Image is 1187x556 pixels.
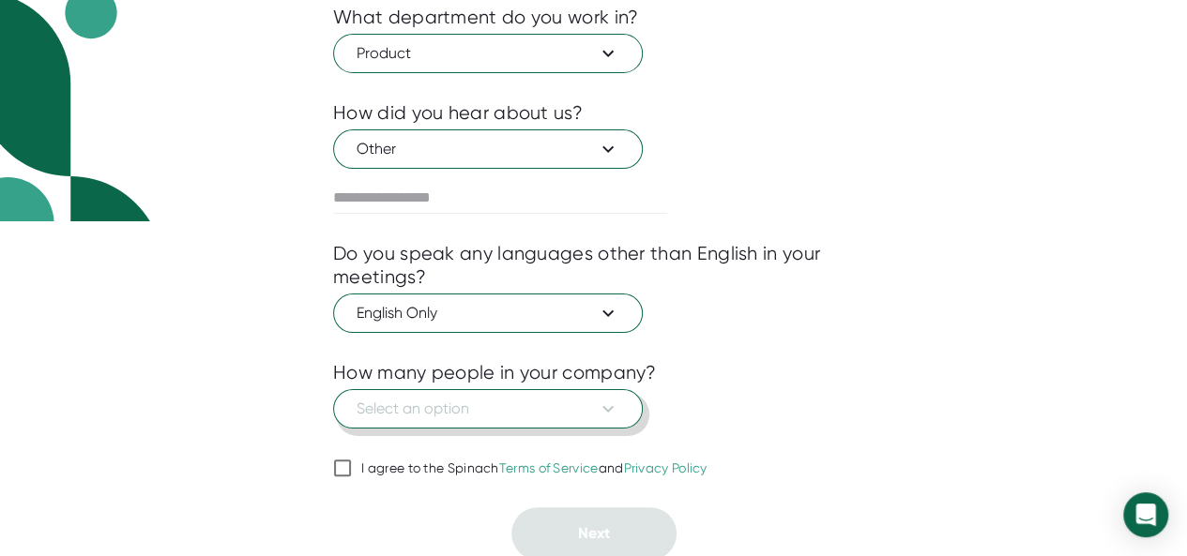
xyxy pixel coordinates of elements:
[333,129,643,169] button: Other
[578,524,610,542] span: Next
[333,242,854,289] div: Do you speak any languages other than English in your meetings?
[333,34,643,73] button: Product
[357,398,619,420] span: Select an option
[1123,492,1168,537] div: Open Intercom Messenger
[357,302,619,324] span: English Only
[357,138,619,160] span: Other
[333,361,657,384] div: How many people in your company?
[499,460,599,475] a: Terms of Service
[333,6,638,29] div: What department do you work in?
[623,460,707,475] a: Privacy Policy
[357,42,619,65] span: Product
[333,389,643,428] button: Select an option
[361,460,708,477] div: I agree to the Spinach and
[333,101,583,125] div: How did you hear about us?
[333,293,643,333] button: English Only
